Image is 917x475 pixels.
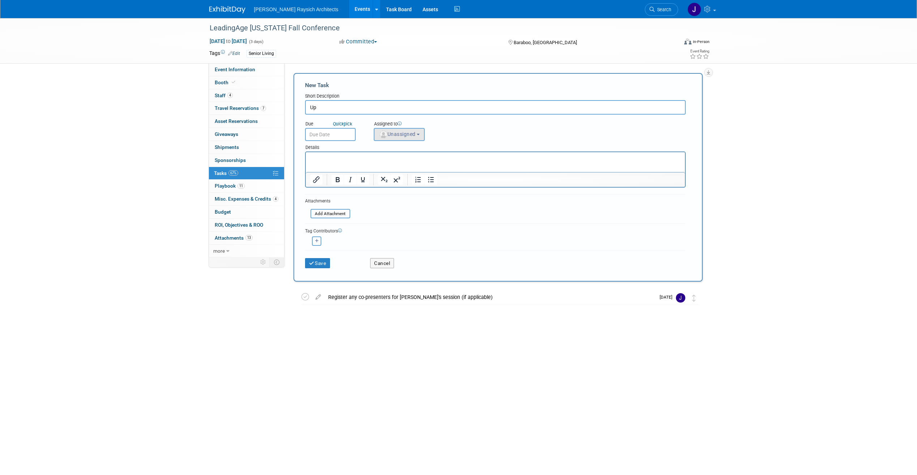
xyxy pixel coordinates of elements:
[690,50,709,53] div: Event Rating
[209,141,284,154] a: Shipments
[209,128,284,141] a: Giveaways
[374,128,425,141] button: Unassigned
[684,39,691,44] img: Format-Inperson.png
[374,121,461,128] div: Assigned to
[257,257,270,267] td: Personalize Event Tab Strip
[370,258,394,268] button: Cancel
[209,89,284,102] a: Staff4
[225,38,232,44] span: to
[412,175,424,185] button: Numbered list
[310,175,322,185] button: Insert/edit link
[248,39,263,44] span: (3 days)
[273,196,278,202] span: 4
[209,206,284,218] a: Budget
[207,22,667,35] div: LeadingAge [US_STATE] Fall Conference
[209,245,284,257] a: more
[209,76,284,89] a: Booth
[209,50,240,58] td: Tags
[237,183,245,189] span: 11
[209,102,284,115] a: Travel Reservations7
[331,175,344,185] button: Bold
[215,105,266,111] span: Travel Reservations
[214,170,238,176] span: Tasks
[305,121,363,128] div: Due
[344,175,356,185] button: Italic
[306,152,685,172] iframe: Rich Text Area
[660,295,676,300] span: [DATE]
[337,38,380,46] button: Committed
[635,38,710,48] div: Event Format
[215,235,253,241] span: Attachments
[215,144,239,150] span: Shipments
[209,115,284,128] a: Asset Reservations
[227,93,233,98] span: 4
[209,38,247,44] span: [DATE] [DATE]
[305,93,686,100] div: Short Description
[357,175,369,185] button: Underline
[254,7,338,12] span: [PERSON_NAME] Raysich Architects
[228,170,238,176] span: 67%
[687,3,701,16] img: Jenna Hammer
[305,81,686,89] div: New Task
[247,50,276,57] div: Senior Living
[209,167,284,180] a: Tasks67%
[305,227,686,234] div: Tag Contributors
[213,248,225,254] span: more
[514,40,577,45] span: Baraboo, [GEOGRAPHIC_DATA]
[215,131,238,137] span: Giveaways
[425,175,437,185] button: Bullet list
[232,80,235,84] i: Booth reservation complete
[215,93,233,98] span: Staff
[215,209,231,215] span: Budget
[645,3,678,16] a: Search
[305,141,686,151] div: Details
[378,175,390,185] button: Subscript
[215,157,246,163] span: Sponsorships
[215,80,237,85] span: Booth
[692,295,696,301] i: Move task
[305,198,350,204] div: Attachments
[209,6,245,13] img: ExhibitDay
[209,154,284,167] a: Sponsorships
[312,294,325,300] a: edit
[215,196,278,202] span: Misc. Expenses & Credits
[209,232,284,244] a: Attachments13
[215,222,263,228] span: ROI, Objectives & ROO
[379,131,416,137] span: Unassigned
[215,118,258,124] span: Asset Reservations
[305,258,330,268] button: Save
[209,193,284,205] a: Misc. Expenses & Credits4
[269,257,284,267] td: Toggle Event Tabs
[209,219,284,231] a: ROI, Objectives & ROO
[215,183,245,189] span: Playbook
[693,39,710,44] div: In-Person
[325,291,655,303] div: Register any co-presenters for [PERSON_NAME]'s session (if applicable)
[261,106,266,111] span: 7
[228,51,240,56] a: Edit
[331,121,353,127] a: Quickpick
[209,63,284,76] a: Event Information
[655,7,671,12] span: Search
[245,235,253,240] span: 13
[305,100,686,115] input: Name of task or a short description
[391,175,403,185] button: Superscript
[676,293,685,303] img: Jenna Hammer
[333,121,344,127] i: Quick
[305,128,356,141] input: Due Date
[215,67,255,72] span: Event Information
[209,180,284,192] a: Playbook11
